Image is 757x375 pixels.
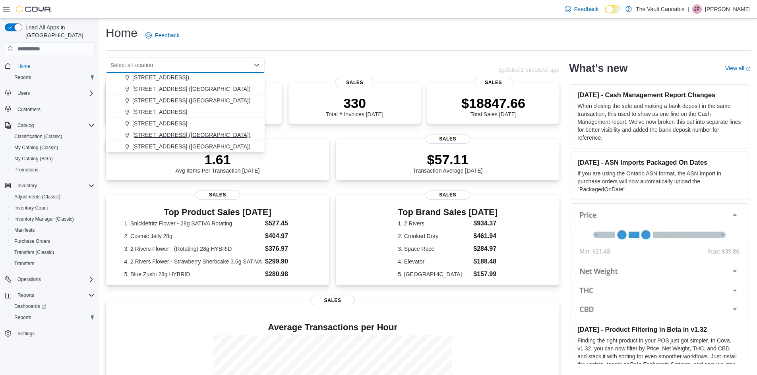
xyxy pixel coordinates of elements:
[124,232,262,240] dt: 2. Cosmic Jelly 28g
[106,95,265,106] button: [STREET_ADDRESS] ([GEOGRAPHIC_DATA])
[473,269,498,279] dd: $157.99
[398,245,470,253] dt: 3. Space Race
[11,248,95,257] span: Transfers (Classic)
[2,328,98,339] button: Settings
[398,232,470,240] dt: 2. Crooked Dory
[8,301,98,312] a: Dashboards
[569,62,627,75] h2: What's new
[11,165,95,175] span: Promotions
[16,5,52,13] img: Cova
[112,323,553,332] h4: Average Transactions per Hour
[8,236,98,247] button: Purchase Orders
[398,219,470,227] dt: 1. 2 Rivers
[8,142,98,153] button: My Catalog (Classic)
[106,118,265,129] button: [STREET_ADDRESS]
[11,73,95,82] span: Reports
[196,190,240,200] span: Sales
[132,96,250,104] span: [STREET_ADDRESS] ([GEOGRAPHIC_DATA])
[2,290,98,301] button: Reports
[17,276,41,283] span: Operations
[2,274,98,285] button: Operations
[17,63,30,69] span: Home
[11,237,95,246] span: Purchase Orders
[398,258,470,265] dt: 4. Elevator
[8,131,98,142] button: Classification (Classic)
[8,247,98,258] button: Transfers (Classic)
[14,61,95,71] span: Home
[14,249,54,256] span: Transfers (Classic)
[14,205,48,211] span: Inventory Count
[426,190,470,200] span: Sales
[577,325,742,333] h3: [DATE] - Product Filtering in Beta in v1.32
[11,143,95,152] span: My Catalog (Classic)
[8,191,98,202] button: Adjustments (Classic)
[11,259,95,268] span: Transfers
[8,202,98,213] button: Inventory Count
[11,302,49,311] a: Dashboards
[14,74,31,81] span: Reports
[473,257,498,266] dd: $188.48
[254,62,260,68] button: Close list of options
[17,331,35,337] span: Settings
[8,164,98,175] button: Promotions
[687,4,689,14] p: |
[265,257,311,266] dd: $299.90
[106,83,265,95] button: [STREET_ADDRESS] ([GEOGRAPHIC_DATA])
[2,180,98,191] button: Inventory
[155,31,179,39] span: Feedback
[11,73,34,82] a: Reports
[11,248,57,257] a: Transfers (Classic)
[106,72,265,83] button: [STREET_ADDRESS])
[124,270,262,278] dt: 5. Blue Zushi 28g HYBRID
[474,78,513,87] span: Sales
[498,67,560,73] p: Updated 1 minute(s) ago
[461,95,525,117] div: Total Sales [DATE]
[14,216,74,222] span: Inventory Manager (Classic)
[473,219,498,228] dd: $934.37
[14,238,50,244] span: Purchase Orders
[14,167,39,173] span: Promotions
[413,152,483,167] p: $57.11
[11,192,64,202] a: Adjustments (Classic)
[11,143,62,152] a: My Catalog (Classic)
[11,225,38,235] a: Manifests
[335,78,375,87] span: Sales
[14,329,95,338] span: Settings
[11,225,95,235] span: Manifests
[14,329,38,338] a: Settings
[11,154,56,163] a: My Catalog (Beta)
[413,152,483,174] div: Transaction Average [DATE]
[14,227,35,233] span: Manifests
[11,237,54,246] a: Purchase Orders
[14,290,95,300] span: Reports
[14,121,37,130] button: Catalog
[132,85,250,93] span: [STREET_ADDRESS] ([GEOGRAPHIC_DATA])
[11,165,42,175] a: Promotions
[326,95,383,111] p: 330
[132,119,187,127] span: [STREET_ADDRESS]
[14,104,95,114] span: Customers
[14,133,62,140] span: Classification (Classic)
[426,134,470,144] span: Sales
[14,275,44,284] button: Operations
[106,129,265,141] button: [STREET_ADDRESS] ([GEOGRAPHIC_DATA])
[11,154,95,163] span: My Catalog (Beta)
[22,23,95,39] span: Load All Apps in [GEOGRAPHIC_DATA]
[398,208,498,217] h3: Top Brand Sales [DATE]
[694,4,700,14] span: JP
[106,49,265,152] div: Choose from the following options
[14,181,40,190] button: Inventory
[8,213,98,225] button: Inventory Manager (Classic)
[132,142,250,150] span: [STREET_ADDRESS] ([GEOGRAPHIC_DATA])
[265,219,311,228] dd: $527.45
[574,5,598,13] span: Feedback
[14,156,53,162] span: My Catalog (Beta)
[473,231,498,241] dd: $461.94
[17,106,41,113] span: Customers
[577,102,742,142] p: When closing the safe and making a bank deposit in the same transaction, this used to show as one...
[605,5,621,13] input: Dark Mode
[14,144,58,151] span: My Catalog (Classic)
[11,214,95,224] span: Inventory Manager (Classic)
[14,88,33,98] button: Users
[265,269,311,279] dd: $280.98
